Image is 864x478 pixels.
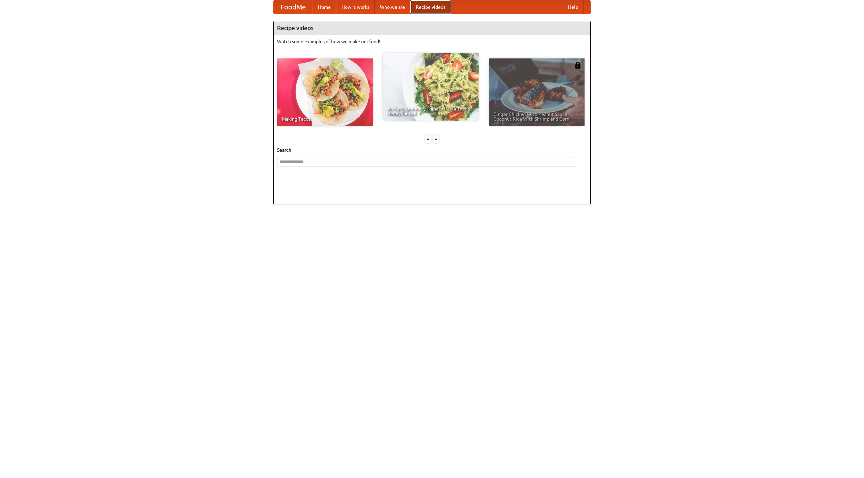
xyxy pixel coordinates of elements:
a: Who we are [375,0,410,14]
a: How it works [336,0,375,14]
div: » [433,135,439,143]
h5: Search [277,147,587,153]
span: Making Tacos [282,117,368,121]
a: FoodMe [274,0,313,14]
a: An Easy, Summery Tomato Pasta That's Ready for Fall [383,53,479,121]
span: An Easy, Summery Tomato Pasta That's Ready for Fall [387,106,474,116]
div: « [425,135,431,143]
a: Home [313,0,336,14]
a: Making Tacos [277,58,373,126]
a: Recipe videos [410,0,451,14]
p: Watch some examples of how we make our food! [277,38,587,45]
h4: Recipe videos [274,21,590,35]
img: 483408.png [574,62,581,69]
a: Help [563,0,584,14]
